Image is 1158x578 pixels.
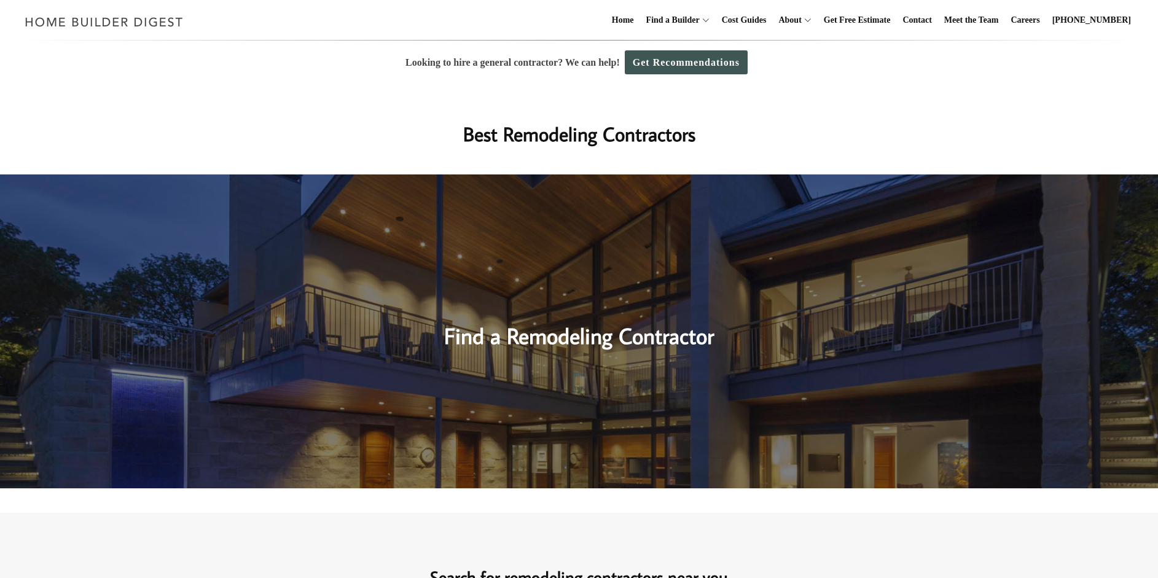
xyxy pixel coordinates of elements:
h1: Best Remodeling Contractors [334,119,824,149]
a: About [773,1,801,40]
a: Find a Builder [641,1,700,40]
a: Meet the Team [939,1,1004,40]
a: Careers [1006,1,1045,40]
img: Home Builder Digest [20,10,189,34]
a: Contact [898,1,936,40]
a: Get Recommendations [625,50,748,74]
h2: Find a Remodeling Contractor [318,297,840,353]
a: Home [607,1,639,40]
a: [PHONE_NUMBER] [1047,1,1136,40]
a: Cost Guides [717,1,772,40]
a: Get Free Estimate [819,1,896,40]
